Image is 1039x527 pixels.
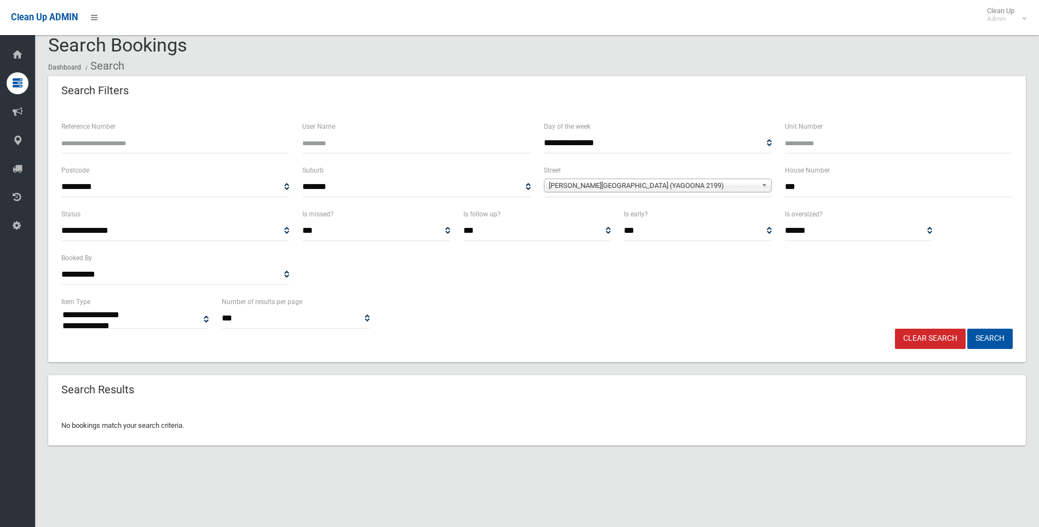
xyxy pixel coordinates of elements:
span: [PERSON_NAME][GEOGRAPHIC_DATA] (YAGOONA 2199) [549,179,757,192]
header: Search Results [48,379,147,400]
label: User Name [302,121,335,133]
a: Clear Search [895,329,966,349]
label: Status [61,208,81,220]
small: Admin [987,15,1014,23]
label: Reference Number [61,121,116,133]
label: Is early? [624,208,648,220]
span: Clean Up [981,7,1025,23]
a: Dashboard [48,64,81,71]
li: Search [83,56,124,76]
label: Street [544,164,561,176]
label: Booked By [61,252,92,264]
label: Is missed? [302,208,334,220]
label: Unit Number [785,121,823,133]
button: Search [967,329,1013,349]
label: Is follow up? [463,208,501,220]
div: No bookings match your search criteria. [48,406,1026,445]
span: Search Bookings [48,34,187,56]
label: Day of the week [544,121,590,133]
label: Postcode [61,164,89,176]
label: Suburb [302,164,324,176]
span: Clean Up ADMIN [11,12,78,22]
header: Search Filters [48,80,142,101]
label: House Number [785,164,830,176]
label: Number of results per page [222,296,302,308]
label: Is oversized? [785,208,823,220]
label: Item Type [61,296,90,308]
